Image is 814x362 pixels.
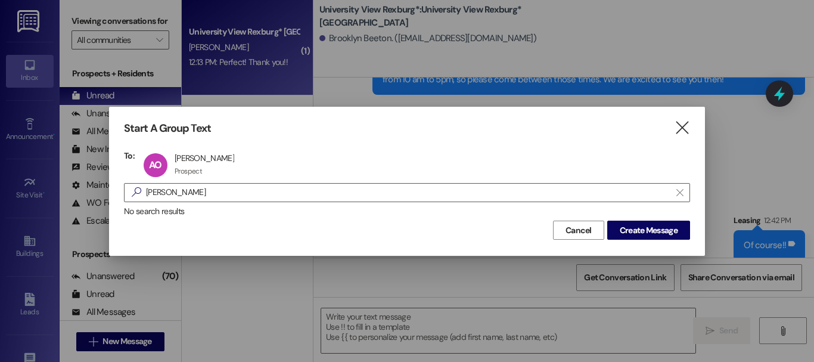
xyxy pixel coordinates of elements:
i:  [674,122,690,134]
span: AO [149,159,161,171]
span: Create Message [620,224,678,237]
button: Create Message [607,221,690,240]
i:  [676,188,683,197]
button: Cancel [553,221,604,240]
h3: Start A Group Text [124,122,211,135]
i:  [127,186,146,199]
div: [PERSON_NAME] [175,153,234,163]
input: Search for any contact or apartment [146,184,670,201]
span: Cancel [566,224,592,237]
div: Prospect [175,166,202,176]
div: No search results [124,205,690,218]
h3: To: [124,150,135,161]
button: Clear text [670,184,689,202]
